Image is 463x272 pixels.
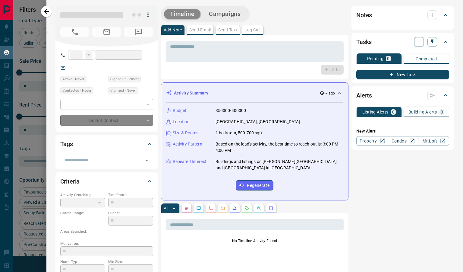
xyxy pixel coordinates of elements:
p: 0 [392,110,395,114]
div: Criteria [60,174,153,189]
button: Campaigns [203,9,247,19]
span: Signed up - Never [110,76,139,82]
p: New Alert: [356,128,449,134]
span: No Email [92,27,121,37]
svg: Calls [208,206,213,211]
p: Completed [416,57,437,61]
span: No Number [60,27,89,37]
p: -- ago [326,91,335,96]
p: -- - -- [60,216,105,226]
a: Condos [387,136,418,146]
p: Building Alerts [408,110,437,114]
p: Areas Searched: [60,229,153,234]
span: Active - Never [62,76,84,82]
svg: Lead Browsing Activity [196,206,201,211]
h2: Tasks [356,37,372,47]
p: Activity Summary [174,90,208,96]
p: Budget [173,107,187,114]
div: Tags [60,137,153,151]
p: [GEOGRAPHIC_DATA], [GEOGRAPHIC_DATA] [216,119,300,125]
p: 350000-400000 [216,107,246,114]
p: Repeated Interest [173,158,206,165]
div: Notes [356,8,449,22]
svg: Opportunities [257,206,261,211]
h2: Notes [356,10,372,20]
h2: Alerts [356,91,372,100]
p: Search Range: [60,210,105,216]
div: Activity Summary-- ago [166,88,343,99]
a: Property [356,136,387,146]
div: Do Not Contact [60,115,153,126]
p: Activity Pattern [173,141,202,147]
h2: Criteria [60,177,80,186]
p: Based on the lead's activity, the best time to reach out is: 3:00 PM - 4:00 PM [216,141,343,154]
h2: Tags [60,139,73,149]
button: New Task [356,70,449,79]
p: Add Note [164,28,182,32]
svg: Notes [184,206,189,211]
a: Mr.Loft [418,136,449,146]
div: Alerts [356,88,449,103]
button: Open [143,156,151,165]
svg: Requests [244,206,249,211]
p: Budget: [108,210,153,216]
p: Size & Rooms [173,130,199,136]
p: Location [173,119,190,125]
p: Timeframe: [108,192,153,198]
svg: Listing Alerts [232,206,237,211]
p: Home Type: [60,259,105,264]
p: No Timeline Activity Found [166,238,344,244]
p: 0 [387,56,389,61]
p: Actively Searching: [60,192,105,198]
p: Min Size: [108,259,153,264]
button: Regenerate [236,180,273,190]
a: -- [70,65,72,70]
p: Buildings and listings on [PERSON_NAME][GEOGRAPHIC_DATA] and [GEOGRAPHIC_DATA] in [GEOGRAPHIC_DATA] [216,158,343,171]
span: Contacted - Never [62,88,91,94]
svg: Agent Actions [269,206,273,211]
p: 0 [441,110,443,114]
p: Motivation: [60,241,153,246]
p: Listing Alerts [362,110,389,114]
span: No Number [124,27,153,37]
p: All [164,206,169,210]
svg: Emails [220,206,225,211]
span: Claimed - Never [110,88,136,94]
p: 1 bedroom, 500-700 sqft [216,130,263,136]
p: Pending [367,56,383,61]
button: Timeline [164,9,201,19]
div: Tasks [356,35,449,49]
